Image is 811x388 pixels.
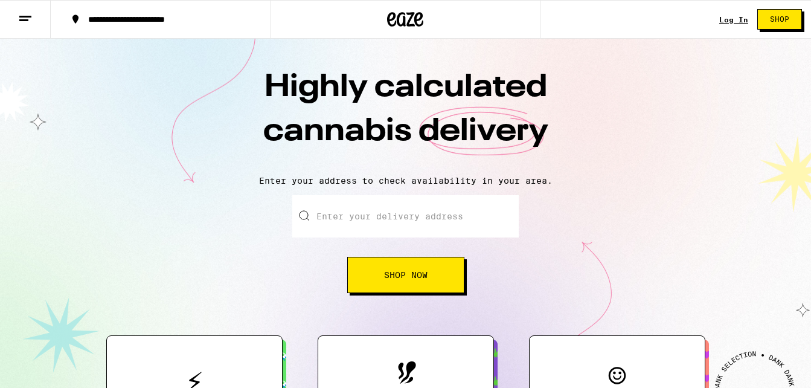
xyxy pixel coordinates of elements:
h1: Highly calculated cannabis delivery [194,66,617,166]
span: Shop [770,16,789,23]
a: Shop [748,9,811,30]
span: Shop Now [384,271,428,279]
a: Log In [719,16,748,24]
button: Shop [757,9,802,30]
p: Enter your address to check availability in your area. [12,176,799,186]
input: Enter your delivery address [292,195,519,238]
button: Shop Now [347,257,464,293]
